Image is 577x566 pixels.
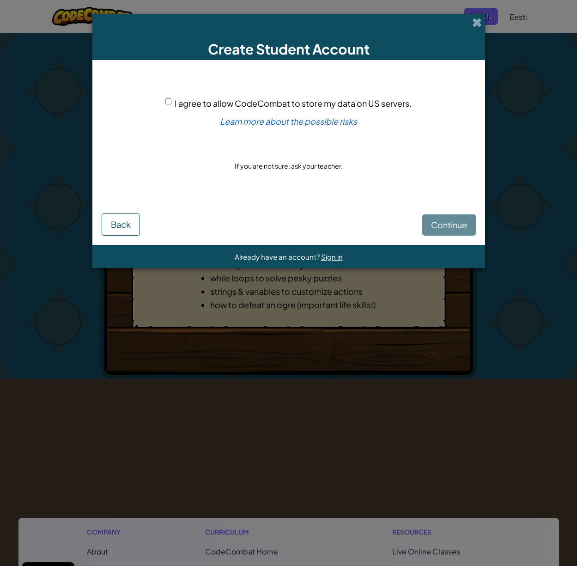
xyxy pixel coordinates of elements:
input: I agree to allow CodeCombat to store my data on US servers. [165,98,171,104]
a: Sign in [321,252,343,261]
button: Back [102,213,140,236]
span: I agree to allow CodeCombat to store my data on US servers. [175,98,412,109]
span: Back [111,219,131,230]
span: Already have an account? [235,252,321,261]
span: Create Student Account [208,40,370,58]
a: Learn more about the possible risks [220,116,357,127]
p: If you are not sure, ask your teacher. [235,161,343,170]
